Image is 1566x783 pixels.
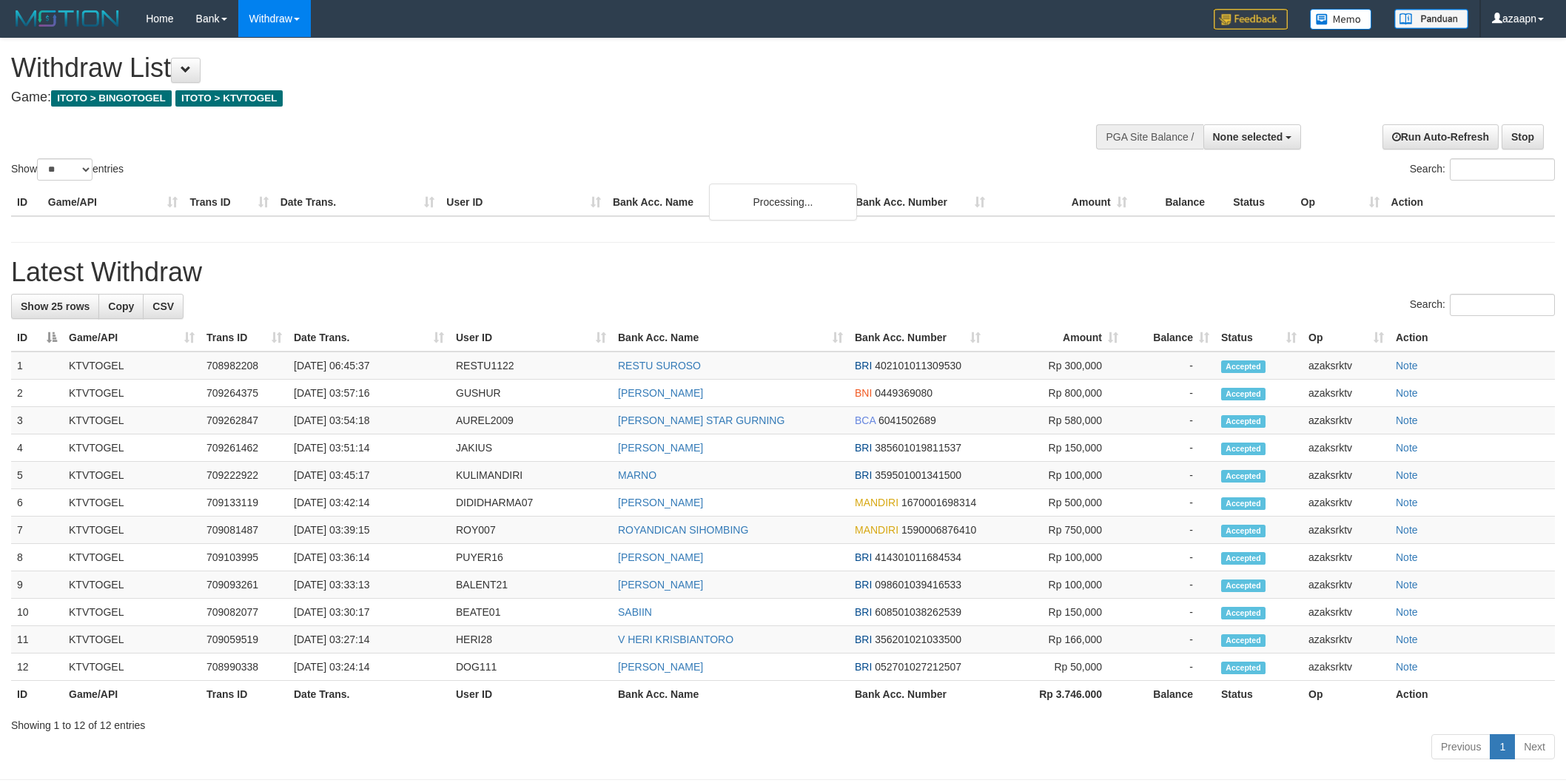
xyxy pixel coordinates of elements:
td: KTVTOGEL [63,571,201,599]
a: [PERSON_NAME] [618,387,703,399]
a: Note [1396,469,1418,481]
td: 709261462 [201,434,288,462]
span: MANDIRI [855,497,898,508]
a: Run Auto-Refresh [1382,124,1499,149]
td: KTVTOGEL [63,407,201,434]
td: [DATE] 03:45:17 [288,462,450,489]
td: - [1124,599,1215,626]
span: Copy 1670001698314 to clipboard [901,497,976,508]
td: 709103995 [201,544,288,571]
th: Op [1303,681,1390,708]
td: 8 [11,544,63,571]
td: [DATE] 03:51:14 [288,434,450,462]
td: azaksrktv [1303,407,1390,434]
td: Rp 166,000 [987,626,1124,653]
a: Note [1396,551,1418,563]
a: 1 [1490,734,1515,759]
td: azaksrktv [1303,434,1390,462]
td: [DATE] 03:27:14 [288,626,450,653]
td: [DATE] 03:24:14 [288,653,450,681]
img: Button%20Memo.svg [1310,9,1372,30]
a: [PERSON_NAME] [618,497,703,508]
td: 708982208 [201,352,288,380]
span: BRI [855,469,872,481]
th: User ID: activate to sort column ascending [450,324,612,352]
td: Rp 580,000 [987,407,1124,434]
th: Bank Acc. Name [607,189,850,216]
td: azaksrktv [1303,653,1390,681]
th: Status: activate to sort column ascending [1215,324,1303,352]
a: MARNO [618,469,656,481]
span: BRI [855,606,872,618]
div: Processing... [709,184,857,221]
td: KTVTOGEL [63,599,201,626]
td: - [1124,626,1215,653]
td: [DATE] 03:39:15 [288,517,450,544]
th: Trans ID: activate to sort column ascending [201,324,288,352]
td: - [1124,407,1215,434]
td: Rp 100,000 [987,571,1124,599]
td: KTVTOGEL [63,626,201,653]
a: [PERSON_NAME] [618,551,703,563]
td: 12 [11,653,63,681]
td: DOG111 [450,653,612,681]
td: - [1124,489,1215,517]
td: 1 [11,352,63,380]
td: KTVTOGEL [63,517,201,544]
span: Accepted [1221,443,1266,455]
span: Copy 608501038262539 to clipboard [875,606,961,618]
span: BCA [855,414,876,426]
th: Bank Acc. Name: activate to sort column ascending [612,324,849,352]
td: 709262847 [201,407,288,434]
td: - [1124,434,1215,462]
a: Show 25 rows [11,294,99,319]
a: Note [1396,606,1418,618]
td: 10 [11,599,63,626]
td: [DATE] 06:45:37 [288,352,450,380]
td: 7 [11,517,63,544]
span: None selected [1213,131,1283,143]
td: 9 [11,571,63,599]
span: Copy 414301011684534 to clipboard [875,551,961,563]
a: Note [1396,414,1418,426]
th: ID: activate to sort column descending [11,324,63,352]
td: KTVTOGEL [63,380,201,407]
a: Note [1396,387,1418,399]
label: Search: [1410,158,1555,181]
span: Accepted [1221,470,1266,483]
td: 709222922 [201,462,288,489]
th: Action [1385,189,1555,216]
a: V HERI KRISBIANTORO [618,634,733,645]
td: [DATE] 03:42:14 [288,489,450,517]
th: Op [1295,189,1385,216]
td: - [1124,517,1215,544]
span: Copy 1590006876410 to clipboard [901,524,976,536]
td: - [1124,653,1215,681]
a: SABIIN [618,606,652,618]
span: Copy 0449369080 to clipboard [875,387,932,399]
td: HERI28 [450,626,612,653]
a: Previous [1431,734,1491,759]
td: KTVTOGEL [63,462,201,489]
td: Rp 100,000 [987,462,1124,489]
td: ROY007 [450,517,612,544]
td: azaksrktv [1303,626,1390,653]
th: Game/API: activate to sort column ascending [63,324,201,352]
th: Status [1227,189,1294,216]
td: 5 [11,462,63,489]
th: User ID [440,189,607,216]
span: Accepted [1221,360,1266,373]
td: 709082077 [201,599,288,626]
td: - [1124,380,1215,407]
span: BRI [855,442,872,454]
a: [PERSON_NAME] [618,661,703,673]
td: KTVTOGEL [63,653,201,681]
span: Copy 356201021033500 to clipboard [875,634,961,645]
th: Bank Acc. Number [849,681,987,708]
td: Rp 50,000 [987,653,1124,681]
td: KTVTOGEL [63,352,201,380]
a: Next [1514,734,1555,759]
th: Bank Acc. Name [612,681,849,708]
td: [DATE] 03:36:14 [288,544,450,571]
td: [DATE] 03:30:17 [288,599,450,626]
